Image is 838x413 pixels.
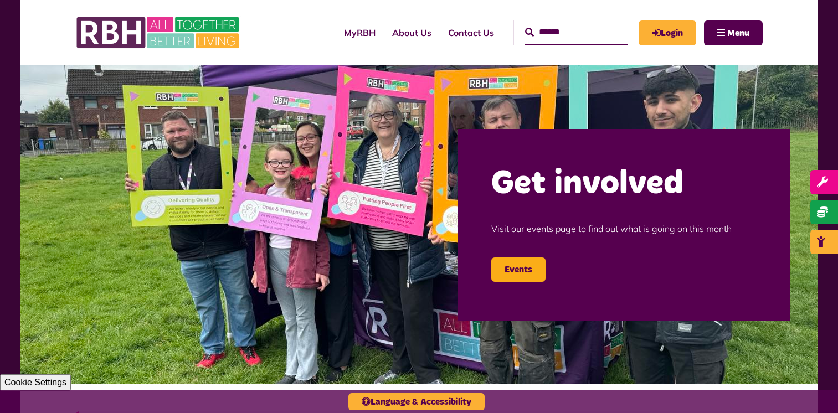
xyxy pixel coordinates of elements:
a: About Us [384,18,440,48]
button: Language & Accessibility [348,393,485,410]
button: Navigation [704,20,763,45]
a: MyRBH [336,18,384,48]
h2: Get involved [491,162,757,205]
span: Menu [727,29,749,38]
img: RBH [76,11,242,54]
a: MyRBH [639,20,696,45]
p: Visit our events page to find out what is going on this month [491,205,757,252]
img: Image (22) [20,65,818,384]
a: Contact Us [440,18,502,48]
a: Events [491,257,546,282]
